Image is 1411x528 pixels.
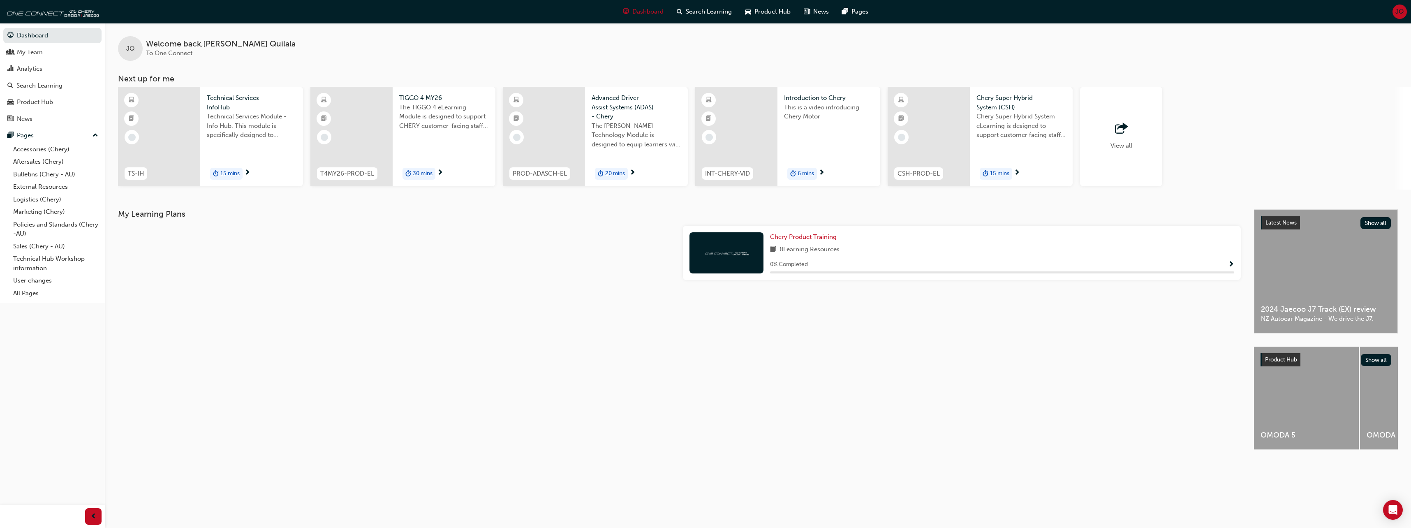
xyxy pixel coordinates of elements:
[738,3,797,20] a: car-iconProduct Hub
[813,7,829,16] span: News
[310,87,495,186] a: T4MY26-PROD-ELTIGGO 4 MY26The TIGGO 4 eLearning Module is designed to support CHERY customer-faci...
[10,193,102,206] a: Logistics (Chery)
[798,169,814,178] span: 6 mins
[207,112,296,140] span: Technical Services Module - Info Hub. This module is specifically designed to address the require...
[105,74,1411,83] h3: Next up for me
[784,93,874,103] span: Introduction to Chery
[686,7,732,16] span: Search Learning
[118,87,303,186] a: TS-IHTechnical Services - InfoHubTechnical Services Module - Info Hub. This module is specificall...
[7,82,13,90] span: search-icon
[321,95,327,106] span: learningResourceType_ELEARNING-icon
[128,134,136,141] span: learningRecordVerb_NONE-icon
[605,169,625,178] span: 20 mins
[842,7,848,17] span: pages-icon
[3,111,102,127] a: News
[10,155,102,168] a: Aftersales (Chery)
[592,93,681,121] span: Advanced Driver Assist Systems (ADAS) - Chery
[790,169,796,179] span: duration-icon
[321,113,327,124] span: booktick-icon
[17,131,34,140] div: Pages
[17,114,32,124] div: News
[17,64,42,74] div: Analytics
[770,233,837,241] span: Chery Product Training
[888,87,1073,186] a: CSH-PROD-ELChery Super Hybrid System (CSH)Chery Super Hybrid System eLearning is designed to supp...
[405,169,411,179] span: duration-icon
[1265,356,1297,363] span: Product Hub
[320,169,374,178] span: T4MY26-PROD-EL
[10,206,102,218] a: Marketing (Chery)
[207,93,296,112] span: Technical Services - InfoHub
[321,134,328,141] span: learningRecordVerb_NONE-icon
[10,274,102,287] a: User changes
[1361,354,1392,366] button: Show all
[244,169,250,177] span: next-icon
[1115,123,1127,134] span: outbound-icon
[129,95,134,106] span: learningResourceType_ELEARNING-icon
[804,7,810,17] span: news-icon
[17,97,53,107] div: Product Hub
[770,260,808,269] span: 0 % Completed
[898,134,905,141] span: learningRecordVerb_NONE-icon
[897,169,940,178] span: CSH-PROD-EL
[7,49,14,56] span: people-icon
[1254,347,1359,449] a: OMODA 5
[670,3,738,20] a: search-iconSearch Learning
[704,249,749,257] img: oneconnect
[3,26,102,128] button: DashboardMy TeamAnalyticsSearch LearningProduct HubNews
[213,169,219,179] span: duration-icon
[3,128,102,143] button: Pages
[983,169,988,179] span: duration-icon
[503,87,688,186] a: PROD-ADASCH-ELAdvanced Driver Assist Systems (ADAS) - CheryThe [PERSON_NAME] Technology Module is...
[399,103,489,131] span: The TIGGO 4 eLearning Module is designed to support CHERY customer-facing staff with the product ...
[705,169,750,178] span: INT-CHERY-VID
[3,95,102,110] a: Product Hub
[514,95,519,106] span: learningResourceType_ELEARNING-icon
[1392,5,1407,19] button: JQ
[780,245,840,255] span: 8 Learning Resources
[4,3,99,20] img: oneconnect
[835,3,875,20] a: pages-iconPages
[3,78,102,93] a: Search Learning
[413,169,433,178] span: 30 mins
[706,95,712,106] span: learningResourceType_ELEARNING-icon
[990,169,1009,178] span: 15 mins
[128,169,144,178] span: TS-IH
[745,7,751,17] span: car-icon
[1228,259,1234,270] button: Show Progress
[129,113,134,124] span: booktick-icon
[819,169,825,177] span: next-icon
[1395,7,1404,16] span: JQ
[976,93,1066,112] span: Chery Super Hybrid System (CSH)
[126,44,135,53] span: JQ
[513,169,567,178] span: PROD-ADASCH-EL
[976,112,1066,140] span: Chery Super Hybrid System eLearning is designed to support customer facing staff with the underst...
[797,3,835,20] a: news-iconNews
[1228,261,1234,269] span: Show Progress
[1254,209,1398,333] a: Latest NewsShow all2024 Jaecoo J7 Track (EX) reviewNZ Autocar Magazine - We drive the J7.
[513,134,520,141] span: learningRecordVerb_NONE-icon
[7,116,14,123] span: news-icon
[10,181,102,193] a: External Resources
[3,45,102,60] a: My Team
[7,99,14,106] span: car-icon
[10,287,102,300] a: All Pages
[898,113,904,124] span: booktick-icon
[1360,217,1391,229] button: Show all
[598,169,604,179] span: duration-icon
[1261,305,1391,314] span: 2024 Jaecoo J7 Track (EX) review
[7,32,14,39] span: guage-icon
[7,65,14,73] span: chart-icon
[10,252,102,274] a: Technical Hub Workshop information
[1261,216,1391,229] a: Latest NewsShow all
[770,232,840,242] a: Chery Product Training
[118,209,1241,219] h3: My Learning Plans
[1261,314,1391,324] span: NZ Autocar Magazine - We drive the J7.
[695,87,880,186] a: INT-CHERY-VIDIntroduction to CheryThis is a video introducing Chery Motorduration-icon6 mins
[592,121,681,149] span: The [PERSON_NAME] Technology Module is designed to equip learners with essential knowledge about ...
[10,168,102,181] a: Bulletins (Chery - AU)
[1383,500,1403,520] div: Open Intercom Messenger
[1265,219,1297,226] span: Latest News
[632,7,664,16] span: Dashboard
